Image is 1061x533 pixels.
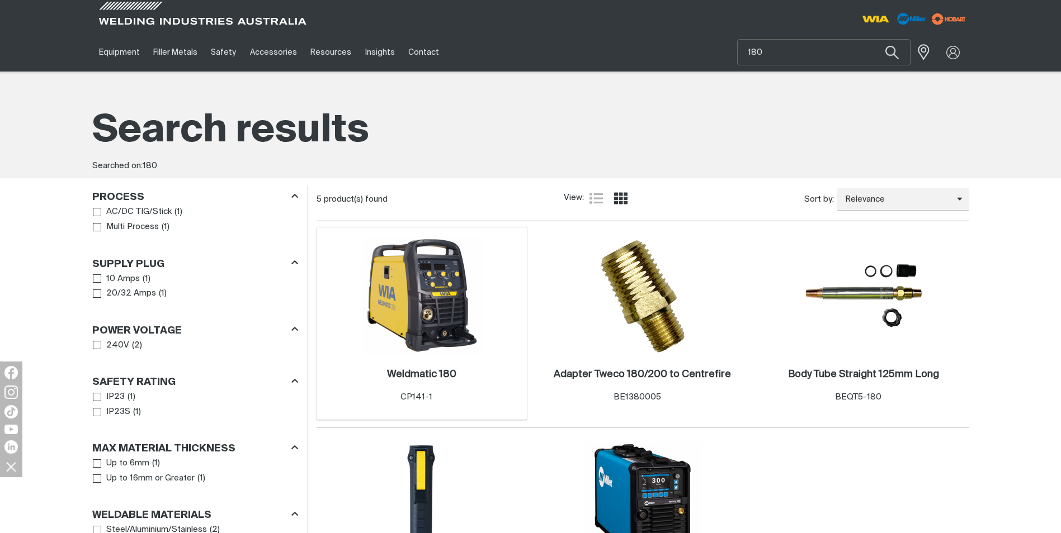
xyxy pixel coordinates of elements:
span: View: [564,192,584,204]
a: Accessories [243,33,304,72]
span: Multi Process [106,221,159,234]
a: Body Tube Straight 125mm Long [788,368,939,381]
img: Instagram [4,386,18,399]
a: Safety [204,33,243,72]
span: Sort by: [804,193,834,206]
a: Filler Metals [147,33,204,72]
span: BEQT5-180 [835,393,881,401]
a: Multi Process [93,220,159,235]
div: Weldable Materials [92,507,298,522]
a: 240V [93,338,130,353]
img: hide socials [2,457,21,476]
ul: Process [93,204,298,234]
img: TikTok [4,405,18,418]
span: IP23 [106,391,125,403]
img: miller [928,11,969,27]
span: CP141-1 [400,393,432,401]
a: 20/32 Amps [93,286,157,301]
a: Equipment [92,33,147,72]
a: Insights [358,33,401,72]
ul: Power Voltage [93,338,298,353]
ul: Max Material Thickness [93,456,298,486]
span: Up to 16mm or Greater [106,472,195,485]
div: Max Material Thickness [92,441,298,456]
h2: Adapter Tweco 180/200 to Centrefire [554,369,731,379]
nav: Main [92,33,750,72]
span: ( 1 ) [133,406,141,418]
img: YouTube [4,425,18,434]
span: ( 1 ) [143,273,150,285]
span: ( 2 ) [132,339,142,352]
span: AC/DC TIG/Stick [106,206,172,218]
span: ( 1 ) [152,457,160,470]
span: ( 1 ) [162,221,169,234]
ul: Safety Rating [93,389,298,419]
span: Up to 6mm [106,457,149,470]
h3: Safety Rating [92,376,176,389]
span: ( 1 ) [197,472,205,485]
h2: Body Tube Straight 125mm Long [788,369,939,379]
a: Resources [304,33,358,72]
section: Product list controls [317,185,969,213]
h1: Search results [92,106,969,156]
a: List view [590,192,603,205]
img: Adapter Tweco 180/200 to Centrefire [583,236,702,355]
h3: Weldable Materials [92,509,211,522]
a: IP23S [93,404,131,420]
a: Weldmatic 180 [387,368,456,381]
div: 5 [317,194,564,205]
img: Body Tube Straight 125mm Long [804,236,923,355]
h3: Process [92,191,144,204]
input: Product name or item number... [738,40,910,65]
span: product(s) found [324,195,388,203]
span: ( 1 ) [175,206,182,218]
a: AC/DC TIG/Stick [93,204,172,220]
div: Power Voltage [92,322,298,337]
h3: Supply Plug [92,258,164,271]
span: IP23S [106,406,130,418]
button: Search products [873,39,911,65]
span: 240V [106,339,129,352]
span: ( 1 ) [128,391,135,403]
a: Up to 16mm or Greater [93,471,195,486]
span: 180 [143,161,157,170]
div: Searched on: [92,160,969,173]
span: 20/32 Amps [106,287,156,300]
img: LinkedIn [4,440,18,454]
span: ( 1 ) [159,287,167,300]
div: Safety Rating [92,374,298,389]
img: Facebook [4,366,18,379]
a: 10 Amps [93,272,140,287]
a: Up to 6mm [93,456,150,471]
a: IP23 [93,389,125,404]
h3: Power Voltage [92,325,182,337]
a: Contact [402,33,446,72]
span: Relevance [837,193,957,206]
span: 10 Amps [106,273,140,285]
h3: Max Material Thickness [92,442,235,455]
a: Adapter Tweco 180/200 to Centrefire [554,368,731,381]
div: Process [92,189,298,204]
span: BE1380005 [614,393,661,401]
ul: Supply Plug [93,272,298,301]
img: Weldmatic 180 [362,236,482,355]
h2: Weldmatic 180 [387,369,456,379]
div: Supply Plug [92,256,298,271]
